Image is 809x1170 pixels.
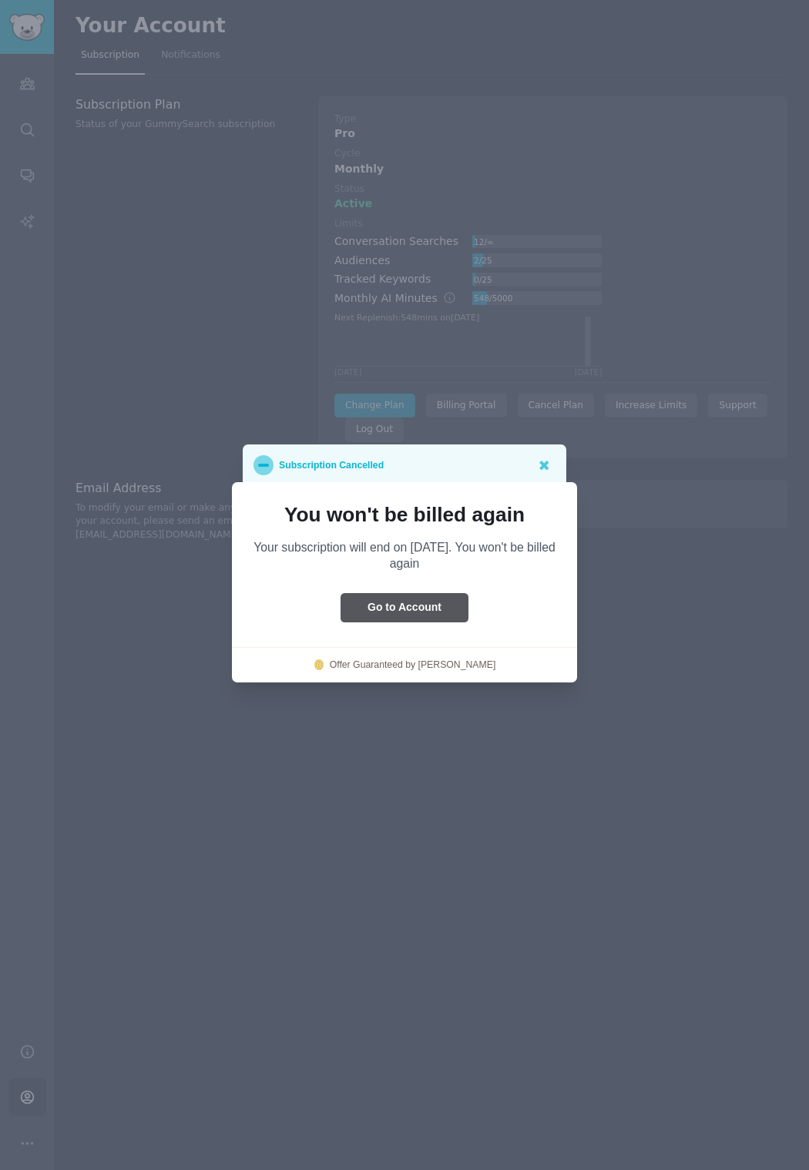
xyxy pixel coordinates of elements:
[314,659,324,670] img: logo
[279,455,384,475] p: Subscription Cancelled
[253,504,556,525] p: You won't be billed again
[253,539,556,572] p: Your subscription will end on [DATE]. You won't be billed again
[330,659,496,672] a: Offer Guaranteed by [PERSON_NAME]
[341,593,468,623] button: Go to Account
